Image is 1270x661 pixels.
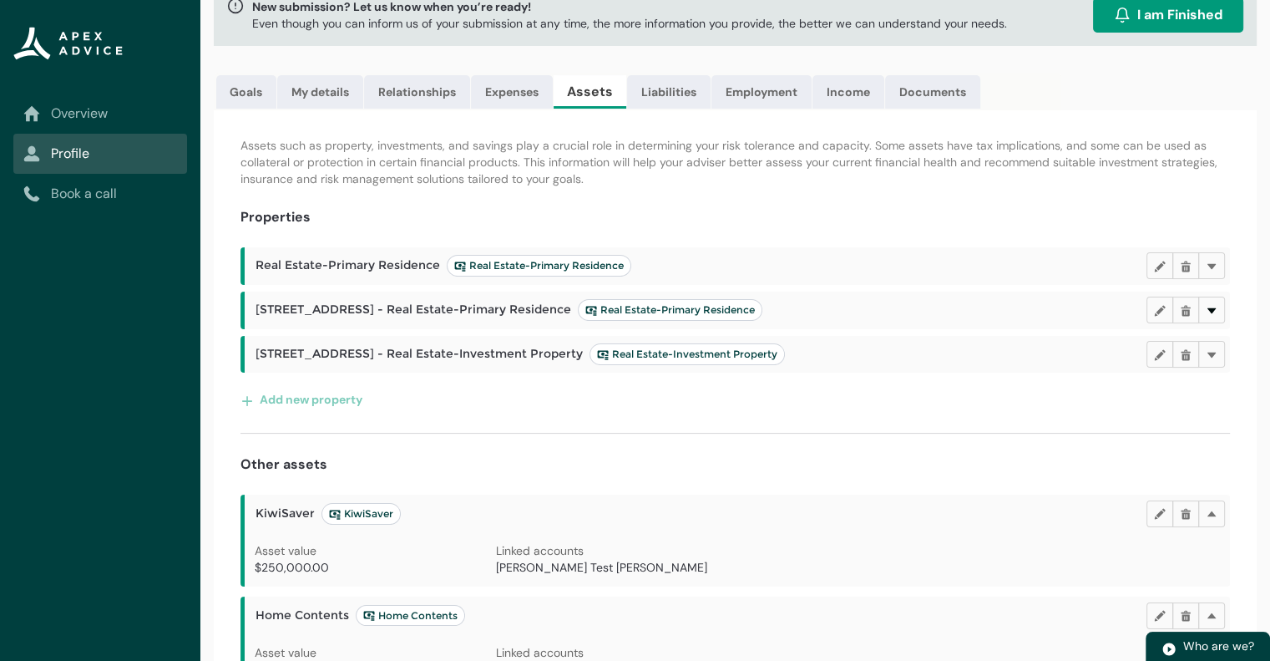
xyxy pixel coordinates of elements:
[1183,638,1254,653] span: Who are we?
[240,207,311,227] h4: Properties
[256,299,762,321] span: [STREET_ADDRESS] - Real Estate-Primary Residence
[1146,501,1173,527] button: Edit
[711,75,812,109] a: Employment
[1146,341,1173,368] button: Edit
[1198,297,1225,323] button: More
[1172,297,1199,323] button: Delete
[256,605,465,627] span: Home Contents
[597,348,777,361] span: Real Estate-Investment Property
[255,560,329,575] span: $250,000.00
[364,75,470,109] a: Relationships
[1198,252,1225,279] button: More
[329,507,393,521] span: KiwiSaver
[356,605,465,627] lightning-badge: Home Contents
[240,137,1230,187] p: Assets such as property, investments, and savings play a crucial role in determining your risk to...
[1146,252,1173,279] button: Edit
[363,609,458,623] span: Home Contents
[216,75,276,109] a: Goals
[256,503,401,525] span: KiwiSaver
[13,27,123,60] img: Apex Advice Group
[252,15,1007,32] p: Even though you can inform us of your submission at any time, the more information you provide, t...
[589,343,785,365] lightning-badge: Real Estate-Investment Property
[1146,603,1173,629] button: Edit
[1137,5,1222,25] span: I am Finished
[321,503,401,525] lightning-badge: KiwiSaver
[578,299,762,321] lightning-badge: Real Estate-Primary Residence
[447,255,631,277] lightning-badge: Real Estate-Primary Residence
[554,75,626,109] a: Assets
[812,75,884,109] a: Income
[23,184,177,204] a: Book a call
[454,259,624,272] span: Real Estate-Primary Residence
[1172,603,1199,629] button: Delete
[23,104,177,124] a: Overview
[240,455,327,475] h4: Other assets
[1172,252,1199,279] button: Delete
[627,75,711,109] a: Liabilities
[885,75,980,109] a: Documents
[1198,501,1225,527] button: More
[496,560,707,575] span: [PERSON_NAME] Test [PERSON_NAME]
[496,644,737,661] p: Linked accounts
[256,255,631,277] span: Real Estate-Primary Residence
[23,144,177,164] a: Profile
[1114,7,1131,23] img: alarm.svg
[1161,642,1176,657] img: play.svg
[256,343,785,365] span: [STREET_ADDRESS] - Real Estate-Investment Property
[240,386,363,413] button: Add new property
[277,75,363,109] a: My details
[585,303,755,317] span: Real Estate-Primary Residence
[496,542,737,559] p: Linked accounts
[1198,603,1225,629] button: More
[1172,501,1199,527] button: Delete
[471,75,553,109] a: Expenses
[1172,341,1199,368] button: Delete
[255,542,496,559] p: Asset value
[1146,297,1173,323] button: Edit
[255,644,496,661] p: Asset value
[1198,341,1225,368] button: More
[13,94,187,214] nav: Sub page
